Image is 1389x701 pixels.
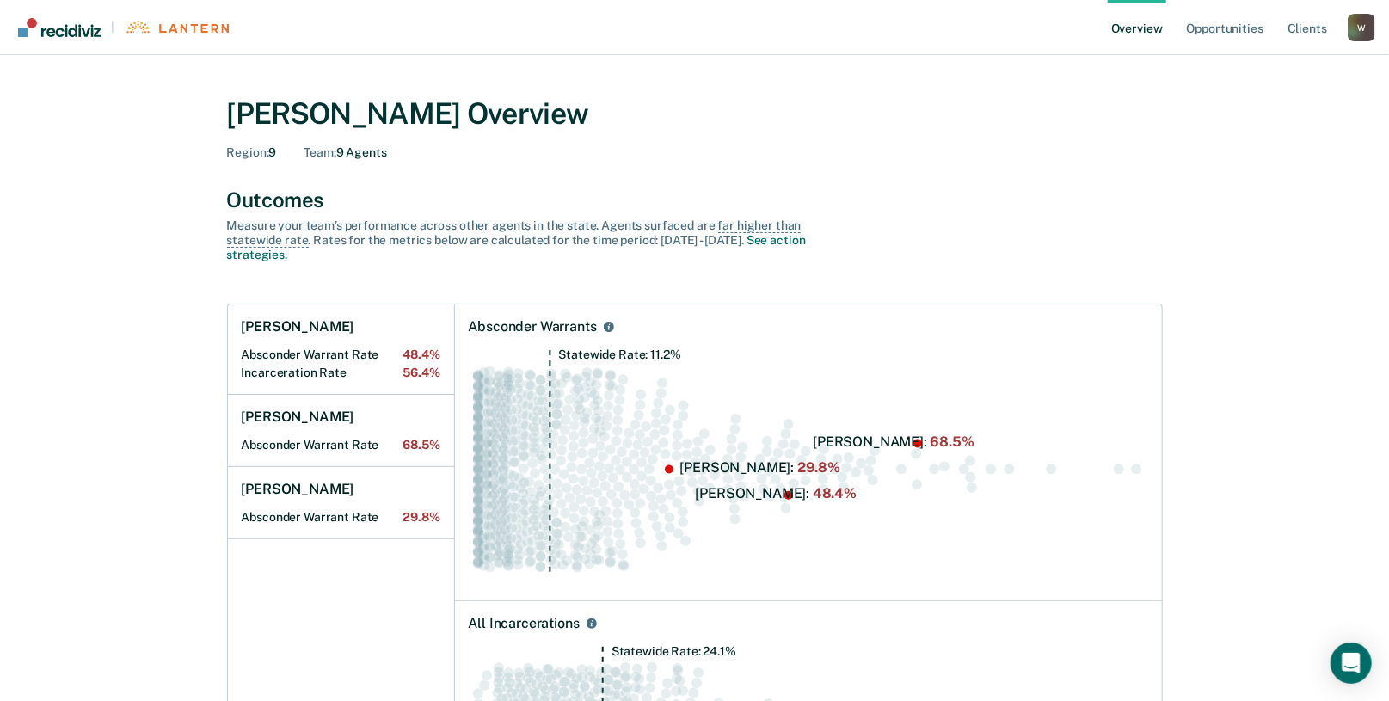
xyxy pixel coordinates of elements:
[228,467,454,539] a: [PERSON_NAME]Absconder Warrant Rate29.8%
[227,96,1163,132] div: [PERSON_NAME] Overview
[1348,14,1375,41] div: W
[242,409,354,426] h1: [PERSON_NAME]
[558,347,680,361] tspan: Statewide Rate: 11.2%
[227,218,829,261] div: Measure your team’s performance across other agent s in the state. Agent s surfaced are . Rates f...
[227,145,269,159] span: Region :
[228,395,454,467] a: [PERSON_NAME]Absconder Warrant Rate68.5%
[125,21,229,34] img: Lantern
[242,318,354,335] h1: [PERSON_NAME]
[403,438,439,452] span: 68.5%
[611,644,735,658] tspan: Statewide Rate: 24.1%
[583,615,600,632] button: All Incarcerations
[242,347,440,362] h2: Absconder Warrant Rate
[242,366,440,380] h2: Incarceration Rate
[227,188,1163,212] div: Outcomes
[1331,643,1372,684] div: Open Intercom Messenger
[18,18,101,37] img: Recidiviz
[304,145,335,159] span: Team :
[242,510,440,525] h2: Absconder Warrant Rate
[1348,14,1375,41] button: Profile dropdown button
[403,510,439,525] span: 29.8%
[469,349,1148,587] div: Swarm plot of all absconder warrant rates in the state for ALL caseloads, highlighting values of ...
[242,481,354,498] h1: [PERSON_NAME]
[228,304,454,395] a: [PERSON_NAME]Absconder Warrant Rate48.4%Incarceration Rate56.4%
[227,218,802,248] span: far higher than statewide rate
[227,145,277,160] div: 9
[242,438,440,452] h2: Absconder Warrant Rate
[227,233,806,261] a: See action strategies.
[469,615,580,632] div: All Incarcerations
[600,318,618,335] button: Absconder Warrants
[403,347,439,362] span: 48.4%
[469,318,597,335] div: Absconder Warrants
[101,20,125,34] span: |
[403,366,439,380] span: 56.4%
[304,145,386,160] div: 9 Agents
